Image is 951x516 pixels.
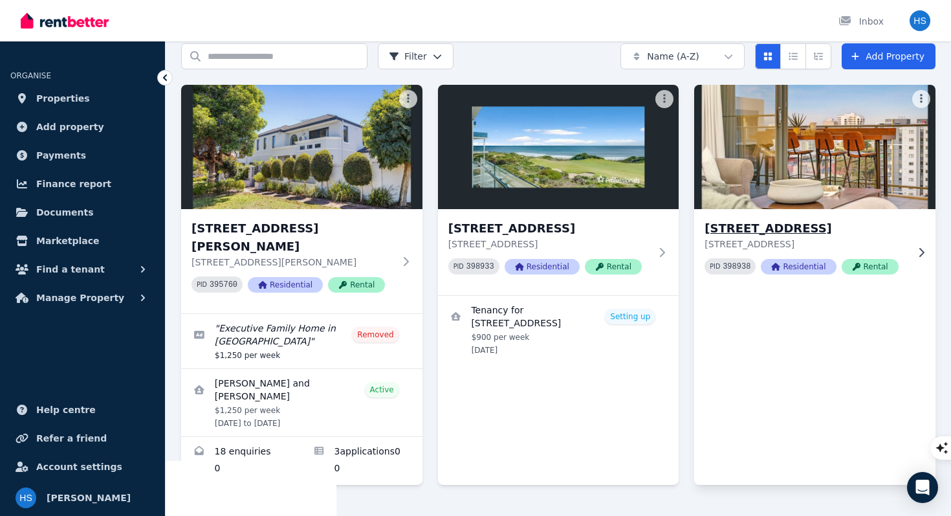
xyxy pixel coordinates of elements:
span: Name (A-Z) [647,50,699,63]
a: 191/369 Hay St, Perth[STREET_ADDRESS][STREET_ADDRESS]PID 398938ResidentialRental [694,85,935,295]
span: Residential [248,277,323,293]
a: Properties [10,85,155,111]
span: Find a tenant [36,262,105,277]
span: Properties [36,91,90,106]
span: Manage Property [36,290,124,306]
span: Rental [585,259,642,275]
button: Manage Property [10,285,155,311]
img: RentBetter [21,11,109,30]
small: PID [454,263,464,270]
button: Find a tenant [10,256,155,282]
button: Name (A-Z) [620,43,745,69]
img: 36A Strickland Rd, Ardross [181,85,422,209]
span: Add property [36,119,104,135]
a: Account settings [10,454,155,480]
p: [STREET_ADDRESS][PERSON_NAME] [191,256,394,269]
div: Open Intercom Messenger [907,472,938,503]
a: Enquiries for 36A Strickland Rd, Ardross [181,437,301,485]
a: View details for Tenancy for 40/100 Country Club Dr, Dawesville [438,296,679,363]
a: Applications for 36A Strickland Rd, Ardross [301,437,422,485]
small: PID [710,263,720,270]
h3: [STREET_ADDRESS] [448,219,651,238]
img: 40/100 Country Club Dr, Dawesville [438,85,679,209]
a: Edit listing: Executive Family Home in Ardross [181,314,422,368]
a: Marketplace [10,228,155,254]
h3: [STREET_ADDRESS][PERSON_NAME] [191,219,394,256]
div: Inbox [838,15,884,28]
img: Helia Singh [16,488,36,508]
a: Add property [10,114,155,140]
p: [STREET_ADDRESS] [705,238,907,251]
span: Payments [36,148,86,163]
button: Expanded list view [805,43,831,69]
button: More options [655,90,673,108]
span: Account settings [36,459,122,475]
button: More options [912,90,930,108]
span: Refer a friend [36,431,107,446]
a: Payments [10,142,155,168]
code: 395760 [210,280,237,289]
button: Filter [378,43,454,69]
a: 40/100 Country Club Dr, Dawesville[STREET_ADDRESS][STREET_ADDRESS]PID 398933ResidentialRental [438,85,679,295]
button: Compact list view [780,43,806,69]
button: More options [399,90,417,108]
code: 398933 [466,262,494,271]
span: Documents [36,205,94,220]
a: Add Property [842,43,935,69]
span: ORGANISE [10,71,51,80]
h3: [STREET_ADDRESS] [705,219,907,238]
span: Finance report [36,176,111,192]
span: [PERSON_NAME] [47,490,131,506]
a: Documents [10,199,155,225]
a: View details for Adam and Jeana Peden [181,369,422,436]
span: Rental [842,259,899,275]
button: Card view [755,43,781,69]
code: 398938 [723,262,750,271]
span: Help centre [36,402,96,418]
p: [STREET_ADDRESS] [448,238,651,251]
img: Helia Singh [910,10,930,31]
a: Refer a friend [10,425,155,451]
span: Residential [761,259,836,275]
a: Finance report [10,171,155,197]
a: Help centre [10,397,155,423]
small: PID [197,281,207,288]
span: Marketplace [36,233,99,249]
a: 36A Strickland Rd, Ardross[STREET_ADDRESS][PERSON_NAME][STREET_ADDRESS][PERSON_NAME]PID 395760Res... [181,85,422,313]
img: 191/369 Hay St, Perth [688,82,941,212]
div: View options [755,43,831,69]
span: Filter [389,50,427,63]
span: Rental [328,277,385,293]
span: Residential [505,259,580,275]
